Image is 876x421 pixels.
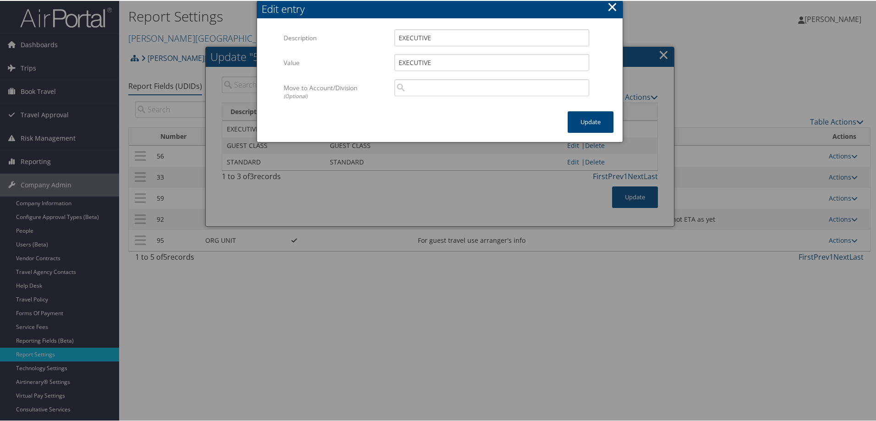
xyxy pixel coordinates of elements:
[284,92,388,99] div: (Optional)
[262,1,623,15] div: Edit entry
[568,110,613,132] button: Update
[284,28,388,46] label: Description
[284,53,388,71] label: Value
[284,78,388,104] label: Move to Account/Division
